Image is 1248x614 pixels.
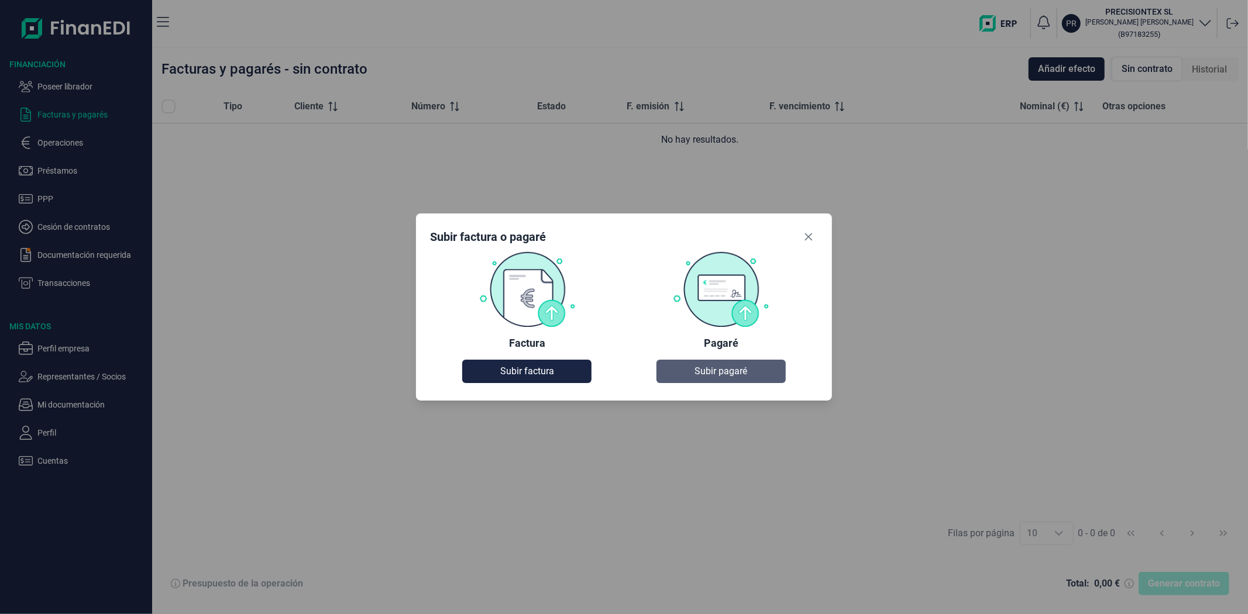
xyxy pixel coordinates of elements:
button: Subir factura [462,360,592,383]
img: Factura [479,251,576,327]
button: Close [799,227,818,246]
span: Subir factura [500,364,554,378]
div: Factura [509,336,545,350]
img: Pagaré [672,251,769,327]
span: Subir pagaré [695,364,747,378]
div: Subir factura o pagaré [430,229,546,245]
div: Pagaré [704,336,738,350]
button: Subir pagaré [656,360,786,383]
